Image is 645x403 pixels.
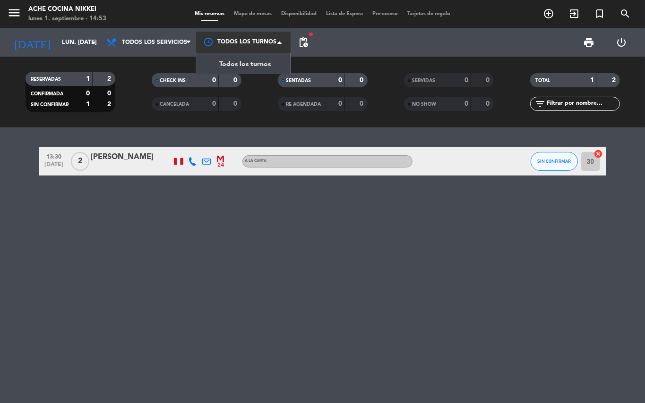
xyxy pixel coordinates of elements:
[107,101,113,108] strong: 2
[584,37,595,48] span: print
[7,6,21,23] button: menu
[464,77,468,84] strong: 0
[229,11,276,17] span: Mapa de mesas
[122,39,187,46] span: Todos los servicios
[7,6,21,20] i: menu
[233,101,239,107] strong: 0
[543,8,554,19] i: add_circle_outline
[486,77,491,84] strong: 0
[276,11,321,17] span: Disponibilidad
[217,156,225,167] img: M247.png
[212,101,216,107] strong: 0
[368,11,403,17] span: Pre-acceso
[594,8,605,19] i: turned_in_not
[413,78,436,83] span: SERVIDAS
[28,5,106,14] div: Ache Cocina Nikkei
[594,149,603,159] i: cancel
[160,78,186,83] span: CHECK INS
[245,159,267,163] span: A LA CARTA
[286,78,311,83] span: SENTADAS
[88,37,99,48] i: arrow_drop_down
[568,8,580,19] i: exit_to_app
[31,102,69,107] span: SIN CONFIRMAR
[31,92,64,96] span: CONFIRMADA
[531,152,578,171] button: SIN CONFIRMAR
[537,159,571,164] span: SIN CONFIRMAR
[219,59,271,70] span: Todos los turnos
[86,90,90,97] strong: 0
[546,99,619,109] input: Filtrar por nombre...
[536,78,550,83] span: TOTAL
[91,151,172,163] div: [PERSON_NAME]
[619,8,631,19] i: search
[43,161,66,172] span: [DATE]
[360,77,365,84] strong: 0
[486,101,491,107] strong: 0
[107,76,113,82] strong: 2
[338,101,342,107] strong: 0
[321,11,368,17] span: Lista de Espera
[616,37,628,48] i: power_settings_new
[605,28,638,57] div: LOG OUT
[298,37,309,48] span: pending_actions
[107,90,113,97] strong: 0
[31,77,61,82] span: RESERVADAS
[612,77,618,84] strong: 2
[71,152,89,171] span: 2
[403,11,455,17] span: Tarjetas de regalo
[160,102,189,107] span: CANCELADA
[338,77,342,84] strong: 0
[86,101,90,108] strong: 1
[360,101,365,107] strong: 0
[591,77,594,84] strong: 1
[286,102,321,107] span: RE AGENDADA
[212,77,216,84] strong: 0
[535,98,546,109] i: filter_list
[190,11,229,17] span: Mis reservas
[413,102,437,107] span: NO SHOW
[7,32,57,53] i: [DATE]
[28,14,106,24] div: lunes 1. septiembre - 14:53
[43,151,66,161] span: 13:30
[86,76,90,82] strong: 1
[464,101,468,107] strong: 0
[308,32,314,37] span: fiber_manual_record
[233,77,239,84] strong: 0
